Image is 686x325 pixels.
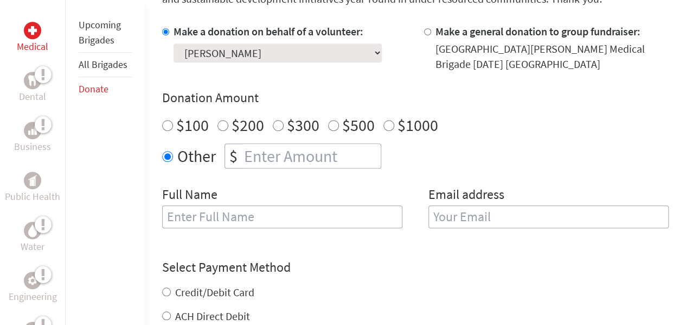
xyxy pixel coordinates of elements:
li: All Brigades [79,53,132,77]
h4: Donation Amount [162,89,669,107]
div: Business [24,122,41,139]
li: Upcoming Brigades [79,13,132,53]
label: $1000 [398,115,438,135]
div: Water [24,222,41,239]
label: $200 [232,115,264,135]
li: Donate [79,77,132,101]
a: WaterWater [21,222,44,254]
img: Engineering [28,276,37,285]
input: Your Email [428,205,669,228]
label: $100 [176,115,209,135]
label: ACH Direct Debit [175,309,250,323]
div: Engineering [24,272,41,289]
label: Other [177,143,216,168]
img: Medical [28,26,37,35]
a: Upcoming Brigades [79,18,121,46]
a: BusinessBusiness [14,122,51,154]
label: Email address [428,186,504,205]
div: Public Health [24,172,41,189]
label: Make a donation on behalf of a volunteer: [174,24,363,38]
label: Credit/Debit Card [175,285,254,299]
a: All Brigades [79,58,127,71]
p: Public Health [5,189,60,204]
img: Dental [28,75,37,85]
input: Enter Amount [242,144,381,168]
label: Make a general donation to group fundraiser: [435,24,640,38]
img: Business [28,126,37,135]
div: $ [225,144,242,168]
div: [GEOGRAPHIC_DATA][PERSON_NAME] Medical Brigade [DATE] [GEOGRAPHIC_DATA] [435,41,669,72]
p: Business [14,139,51,154]
label: $500 [342,115,375,135]
h4: Select Payment Method [162,259,669,276]
a: Donate [79,83,108,95]
a: Public HealthPublic Health [5,172,60,204]
img: Water [28,224,37,236]
label: $300 [287,115,319,135]
input: Enter Full Name [162,205,402,228]
div: Medical [24,22,41,39]
p: Engineering [9,289,57,304]
a: MedicalMedical [17,22,48,54]
p: Dental [19,89,46,104]
p: Water [21,239,44,254]
img: Public Health [28,175,37,186]
a: DentalDental [19,72,46,104]
label: Full Name [162,186,217,205]
a: EngineeringEngineering [9,272,57,304]
p: Medical [17,39,48,54]
div: Dental [24,72,41,89]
